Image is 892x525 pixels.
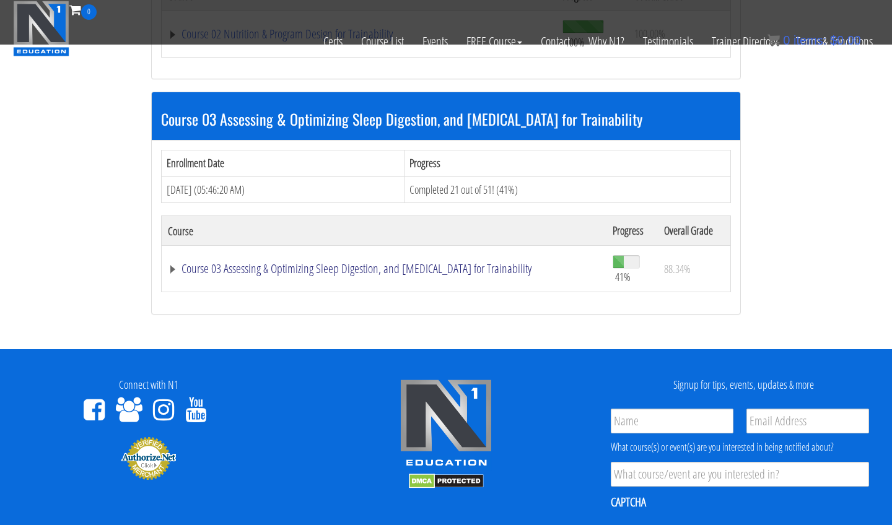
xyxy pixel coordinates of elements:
td: 88.34% [658,246,731,292]
a: 0 [69,1,97,18]
h4: Signup for tips, events, updates & more [604,379,883,391]
span: $ [830,33,837,47]
span: 41% [615,270,631,284]
a: FREE Course [457,20,531,63]
a: Terms & Conditions [787,20,882,63]
input: Email Address [746,409,869,433]
h4: Connect with N1 [9,379,288,391]
th: Overall Grade [658,216,731,246]
th: Progress [404,150,731,176]
img: n1-edu-logo [400,379,492,471]
a: Trainer Directory [702,20,787,63]
img: DMCA.com Protection Status [409,474,484,488]
a: Contact [531,20,579,63]
a: 0 items: $0.00 [767,33,861,47]
th: Course [162,216,607,246]
td: Completed 21 out of 51! (41%) [404,176,731,203]
th: Progress [606,216,658,246]
a: Testimonials [634,20,702,63]
span: 0 [783,33,790,47]
img: icon11.png [767,34,780,46]
bdi: 0.00 [830,33,861,47]
a: Why N1? [579,20,634,63]
h3: Course 03 Assessing & Optimizing Sleep Digestion, and [MEDICAL_DATA] for Trainability [161,111,731,127]
span: items: [794,33,826,47]
a: Certs [314,20,352,63]
label: CAPTCHA [611,494,646,510]
a: Events [413,20,457,63]
img: n1-education [13,1,69,56]
input: Name [611,409,733,433]
a: Course 03 Assessing & Optimizing Sleep Digestion, and [MEDICAL_DATA] for Trainability [168,262,600,275]
span: 0 [81,4,97,20]
input: What course/event are you interested in? [611,462,869,487]
th: Enrollment Date [162,150,404,176]
img: Authorize.Net Merchant - Click to Verify [121,436,177,480]
div: What course(s) or event(s) are you interested in being notified about? [611,440,869,454]
a: Course List [352,20,413,63]
td: [DATE] (05:46:20 AM) [162,176,404,203]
